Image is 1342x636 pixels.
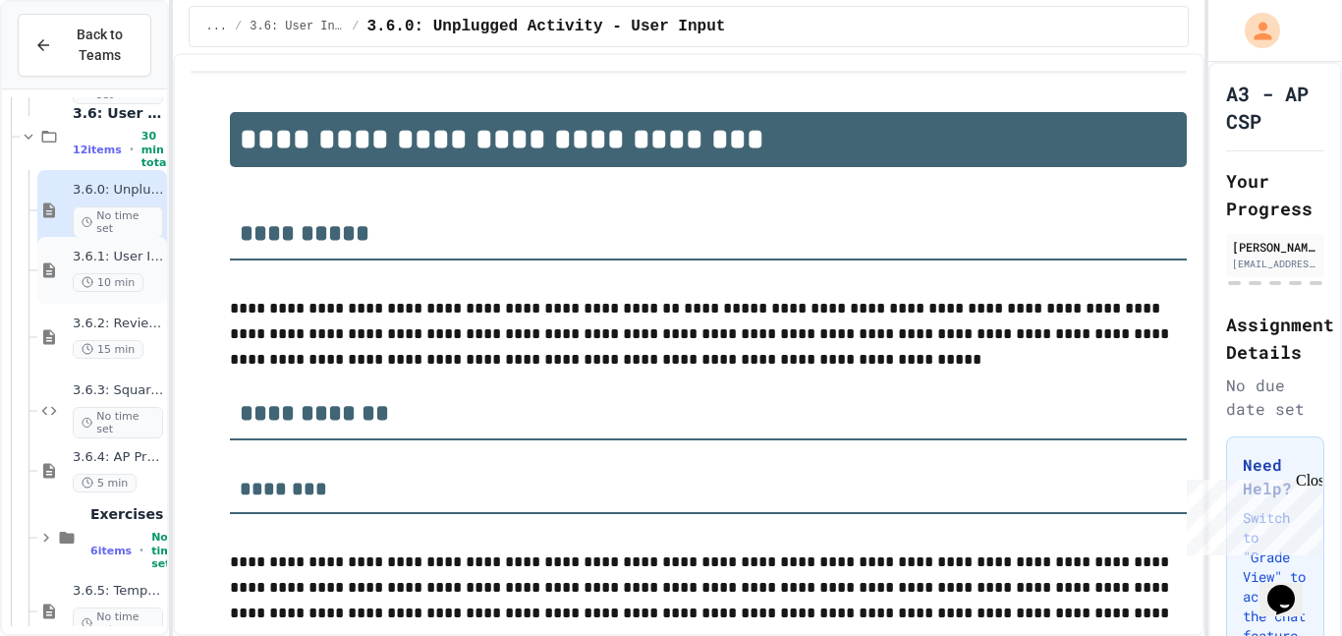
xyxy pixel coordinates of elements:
button: Back to Teams [18,14,151,77]
span: 6 items [90,545,132,557]
span: 12 items [73,144,122,156]
span: 3.6.3: Squares and Circles [73,382,163,399]
span: 3.6.1: User Input [73,249,163,265]
span: 30 min total [141,130,170,169]
span: 3.6.5: Temperature Check - Exit Ticket [73,583,163,600]
span: 3.6.0: Unplugged Activity - User Input [366,15,725,38]
h2: Assignment Details [1226,311,1324,366]
span: No time set [73,407,163,438]
div: [PERSON_NAME] [1232,238,1318,256]
span: 3.6: User Input [73,104,163,122]
div: [EMAIL_ADDRESS][DOMAIN_NAME] [1232,257,1318,271]
span: 15 min [73,340,143,359]
h1: A3 - AP CSP [1226,80,1324,135]
h2: Your Progress [1226,167,1324,222]
span: Back to Teams [64,25,135,66]
span: 3.6.0: Unplugged Activity - User Input [73,182,163,199]
div: No due date set [1226,374,1324,421]
span: 5 min [73,474,137,492]
span: 3.6.2: Review - User Input [73,316,163,332]
iframe: chat widget [1179,472,1322,555]
span: 3.6: User Input [250,19,344,34]
span: Exercises [90,505,163,523]
div: My Account [1224,8,1285,53]
h3: Need Help? [1243,453,1308,500]
span: / [235,19,242,34]
span: • [130,142,134,157]
span: 3.6.4: AP Practice - User Input [73,449,163,466]
span: No time set [151,531,179,570]
div: Chat with us now!Close [8,8,136,125]
span: ... [205,19,227,34]
span: / [352,19,359,34]
iframe: chat widget [1259,557,1322,616]
span: 10 min [73,273,143,292]
span: No time set [73,206,163,238]
span: • [140,543,143,558]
